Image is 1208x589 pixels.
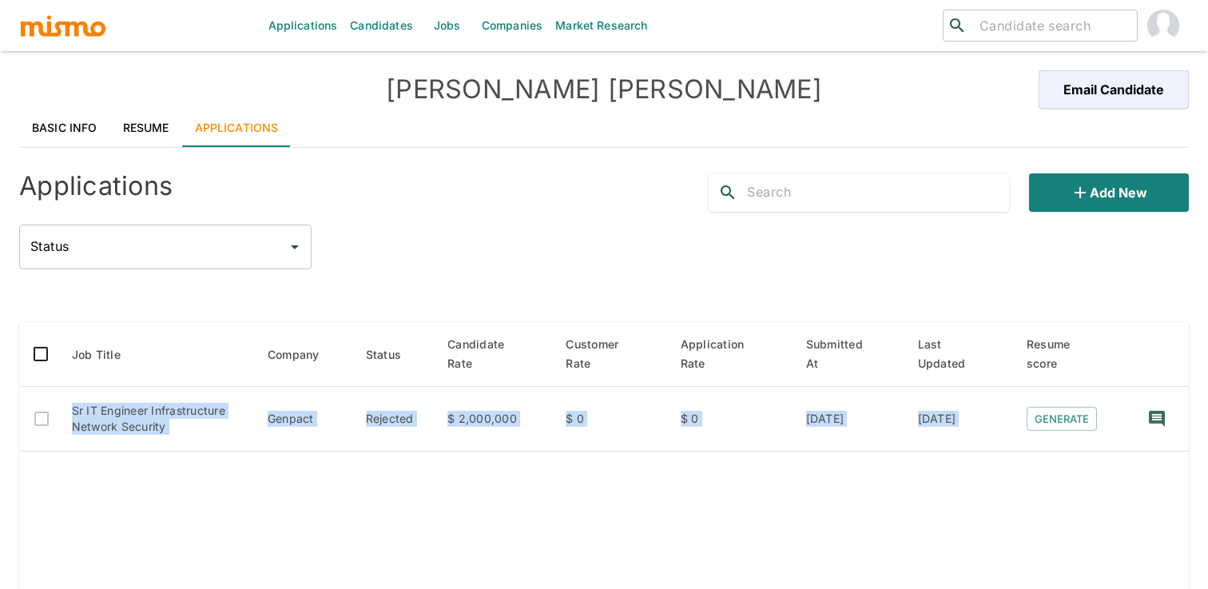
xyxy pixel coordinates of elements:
img: logo [19,14,107,38]
button: recent-notes [1138,400,1176,438]
a: Basic Info [19,109,110,147]
a: Resume [110,109,182,147]
td: $ 0 [668,387,793,452]
span: Candidate Rate [447,335,540,373]
span: Status [366,345,423,364]
h4: [PERSON_NAME] [PERSON_NAME] [312,74,896,105]
td: [DATE] [905,387,1014,452]
input: Candidate search [973,14,1131,37]
button: Generate [1027,407,1097,432]
td: [DATE] [793,387,905,452]
a: Applications [182,109,292,147]
span: Application Rate [681,335,781,373]
td: Sr IT Engineer Infrastructure Network Security [59,387,255,452]
button: search [709,173,747,212]
td: Genpact [255,387,353,452]
input: Search [747,180,1008,205]
span: Job Title [72,345,141,364]
img: Gabriel Hernandez [1147,10,1179,42]
td: Rejected [353,387,435,452]
td: $ 2,000,000 [435,387,553,452]
span: Submitted At [806,335,892,373]
button: Open [284,236,306,258]
span: Resume score [1027,335,1112,373]
td: $ 0 [553,387,667,452]
span: Customer Rate [566,335,654,373]
h4: Applications [19,170,173,202]
td: Only active applications to Public jobs can be selected [21,387,59,452]
span: Company [268,345,340,364]
button: Email Candidate [1039,70,1189,109]
button: Add new [1029,173,1189,212]
span: Last Updated [918,335,1001,373]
